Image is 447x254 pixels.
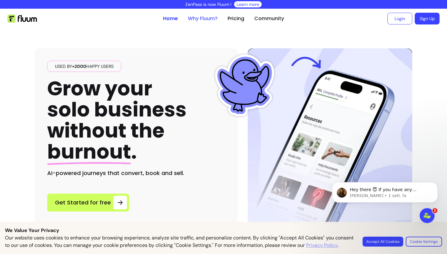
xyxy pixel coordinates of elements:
span: Used by happy users [52,63,116,69]
h2: AI-powered journeys that convert, book and sell. [47,169,225,177]
span: burnout [47,138,131,165]
button: Accept All Cookies [363,237,403,247]
a: Get Started for free [47,194,129,212]
iframe: Intercom live chat [420,208,435,223]
p: ZenPass is now Fluum ! [185,1,232,7]
img: Fluum Duck sticker [214,55,276,116]
span: 1 [432,208,437,213]
iframe: Intercom notifications messaggio [323,169,447,237]
a: Privacy Policy [306,242,338,249]
p: Our website uses cookies to enhance your browsing experience, analyze site traffic, and personali... [5,234,355,249]
img: Hero [248,48,412,224]
a: Home [163,15,178,22]
span: Get Started for free [55,198,111,207]
a: Community [254,15,284,22]
span: +2000 [72,63,86,69]
a: Learn more [237,1,259,7]
p: We Value Your Privacy [5,227,442,234]
a: Pricing [228,15,244,22]
a: Login [387,13,412,24]
a: Sign Up [415,13,440,24]
button: Cookie Settings [406,237,442,247]
a: Why Fluum? [188,15,218,22]
h1: Grow your solo business without the . [47,78,187,163]
img: Fluum Logo [7,15,37,23]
